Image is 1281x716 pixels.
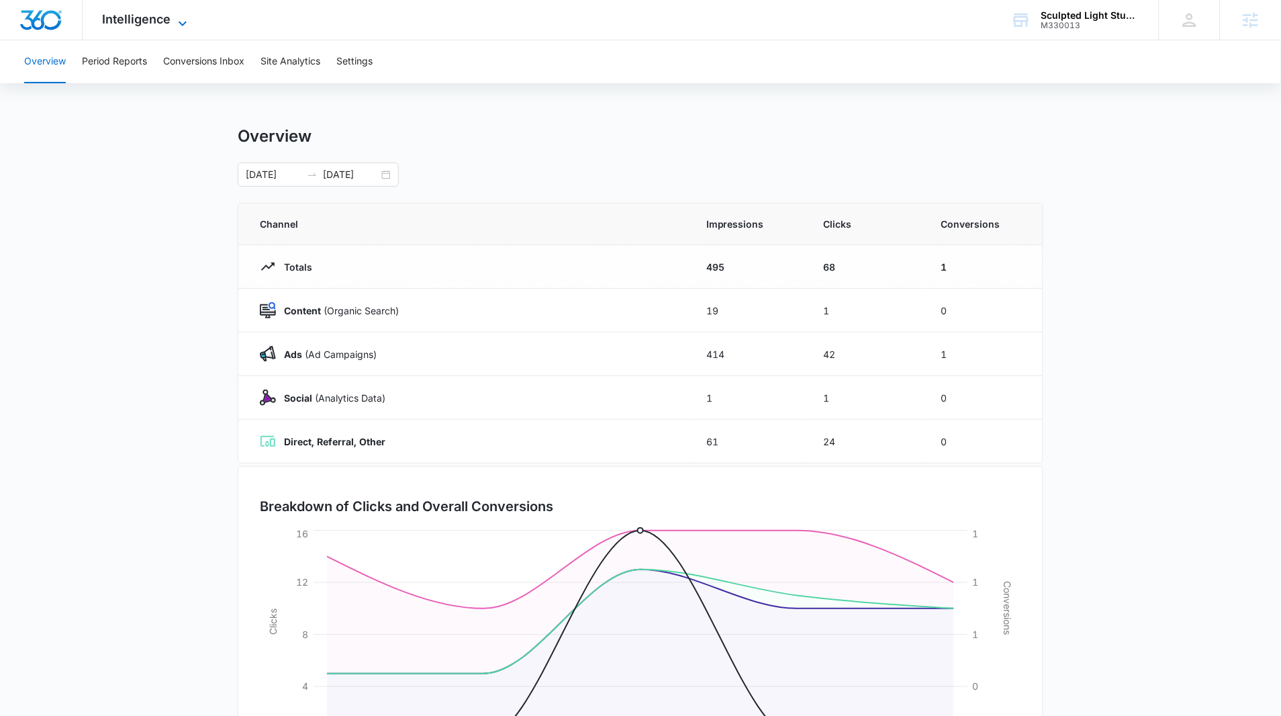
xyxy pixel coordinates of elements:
span: Intelligence [103,12,171,26]
div: Domain: [DOMAIN_NAME] [35,35,148,46]
p: (Analytics Data) [276,391,385,405]
img: tab_domain_overview_orange.svg [36,78,47,89]
span: swap-right [307,169,318,180]
p: Totals [276,260,312,274]
h1: Overview [238,126,312,146]
td: 495 [690,245,808,289]
button: Overview [24,40,66,83]
td: 1 [690,376,808,420]
button: Period Reports [82,40,147,83]
tspan: 1 [973,576,979,588]
div: account name [1041,10,1139,21]
button: Settings [336,40,373,83]
td: 42 [808,332,925,376]
input: Start date [246,167,301,182]
span: Channel [260,217,674,231]
span: Conversions [941,217,1021,231]
p: (Organic Search) [276,304,399,318]
tspan: 12 [296,576,308,588]
strong: Content [284,305,321,316]
td: 414 [690,332,808,376]
img: logo_orange.svg [21,21,32,32]
tspan: Clicks [267,609,279,635]
td: 1 [808,289,925,332]
td: 1 [808,376,925,420]
input: End date [323,167,379,182]
td: 0 [925,420,1043,463]
h3: Breakdown of Clicks and Overall Conversions [260,496,553,517]
td: 1 [925,245,1043,289]
div: Keywords by Traffic [148,79,226,88]
button: Site Analytics [260,40,320,83]
tspan: 8 [302,629,308,640]
span: to [307,169,318,180]
img: Content [260,302,276,318]
td: 61 [690,420,808,463]
tspan: Conversions [1002,581,1014,635]
p: (Ad Campaigns) [276,347,377,361]
tspan: 0 [973,680,979,692]
td: 1 [925,332,1043,376]
td: 24 [808,420,925,463]
tspan: 4 [302,680,308,692]
img: website_grey.svg [21,35,32,46]
div: account id [1041,21,1139,30]
td: 0 [925,376,1043,420]
td: 68 [808,245,925,289]
button: Conversions Inbox [163,40,244,83]
td: 0 [925,289,1043,332]
tspan: 1 [973,629,979,640]
img: Social [260,390,276,406]
td: 19 [690,289,808,332]
div: Domain Overview [51,79,120,88]
span: Clicks [824,217,909,231]
span: Impressions [706,217,792,231]
strong: Ads [284,349,302,360]
tspan: 16 [296,528,308,539]
div: v 4.0.25 [38,21,66,32]
strong: Direct, Referral, Other [284,436,385,447]
strong: Social [284,392,312,404]
tspan: 1 [973,528,979,539]
img: tab_keywords_by_traffic_grey.svg [134,78,144,89]
img: Ads [260,346,276,362]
